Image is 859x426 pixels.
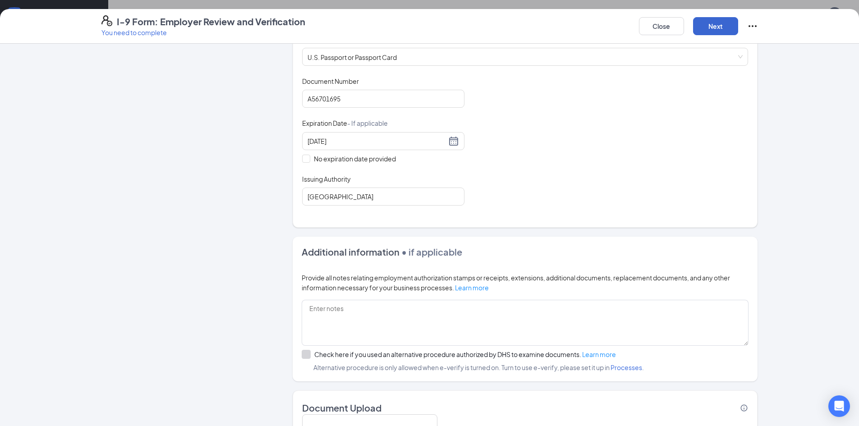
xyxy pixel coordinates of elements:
[302,274,730,292] span: Provide all notes relating employment authorization stamps or receipts, extensions, additional do...
[693,17,738,35] button: Next
[101,15,112,26] svg: FormI9EVerifyIcon
[302,246,400,257] span: Additional information
[314,350,616,359] div: Check here if you used an alternative procedure authorized by DHS to examine documents.
[582,350,616,358] a: Learn more
[302,77,359,86] span: Document Number
[611,363,642,371] a: Processes
[101,28,305,37] p: You need to complete
[828,395,850,417] div: Open Intercom Messenger
[302,119,388,128] span: Expiration Date
[302,174,351,183] span: Issuing Authority
[302,402,381,414] span: Document Upload
[302,362,749,372] span: Alternative procedure is only allowed when e-verify is turned on. Turn to use e-verify, please se...
[400,246,462,257] span: • if applicable
[455,284,489,292] a: Learn more
[310,154,400,164] span: No expiration date provided
[347,119,388,127] span: - If applicable
[740,404,748,412] svg: Info
[308,136,446,146] input: 03/20/2035
[308,48,743,65] span: U.S. Passport or Passport Card
[747,21,758,32] svg: Ellipses
[117,15,305,28] h4: I-9 Form: Employer Review and Verification
[639,17,684,35] button: Close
